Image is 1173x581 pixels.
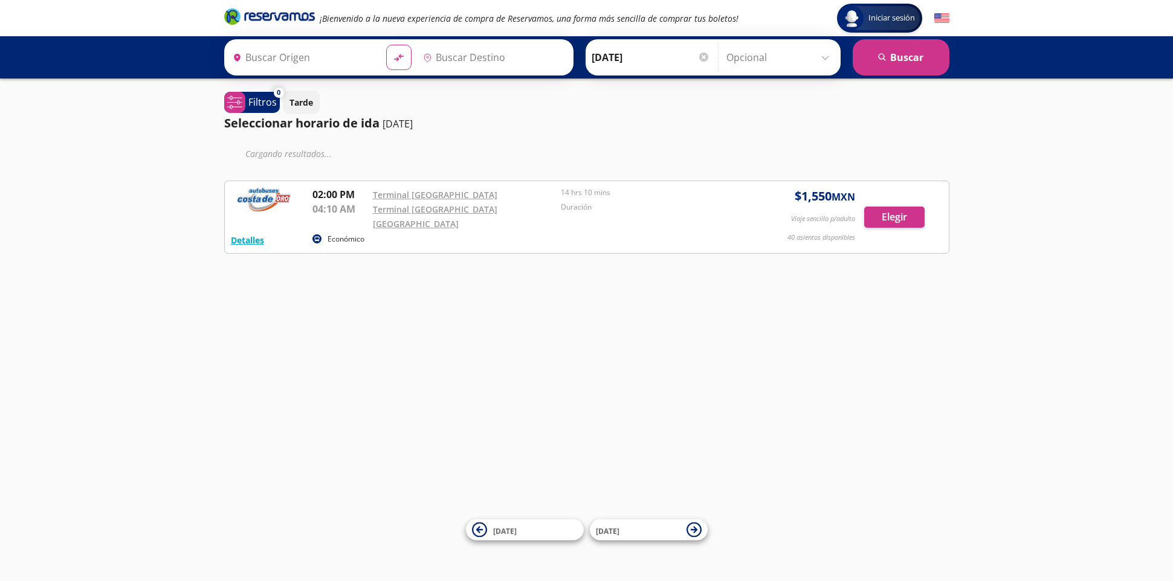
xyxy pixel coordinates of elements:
[224,7,315,29] a: Brand Logo
[590,519,708,541] button: [DATE]
[493,525,517,536] span: [DATE]
[289,96,313,109] p: Tarde
[245,148,332,159] em: Cargando resultados ...
[228,42,376,72] input: Buscar Origen
[466,519,584,541] button: [DATE]
[592,42,710,72] input: Elegir Fecha
[231,234,264,246] button: Detalles
[231,187,297,211] img: RESERVAMOS
[832,190,855,204] small: MXN
[224,92,280,113] button: 0Filtros
[934,11,949,26] button: English
[795,187,855,205] span: $ 1,550
[283,91,320,114] button: Tarde
[277,88,280,98] span: 0
[864,12,920,24] span: Iniciar sesión
[787,233,855,243] p: 40 asientos disponibles
[383,117,413,131] p: [DATE]
[596,525,619,536] span: [DATE]
[248,95,277,109] p: Filtros
[561,187,743,198] p: 14 hrs 10 mins
[224,114,380,132] p: Seleccionar horario de ida
[312,187,367,202] p: 02:00 PM
[864,207,925,228] button: Elegir
[312,202,367,216] p: 04:10 AM
[328,234,364,245] p: Económico
[373,189,497,201] a: Terminal [GEOGRAPHIC_DATA]
[418,42,567,72] input: Buscar Destino
[224,7,315,25] i: Brand Logo
[791,214,855,224] p: Viaje sencillo p/adulto
[561,202,743,213] p: Duración
[853,39,949,75] button: Buscar
[726,42,835,72] input: Opcional
[373,204,497,230] a: Terminal [GEOGRAPHIC_DATA] [GEOGRAPHIC_DATA]
[320,13,738,24] em: ¡Bienvenido a la nueva experiencia de compra de Reservamos, una forma más sencilla de comprar tus...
